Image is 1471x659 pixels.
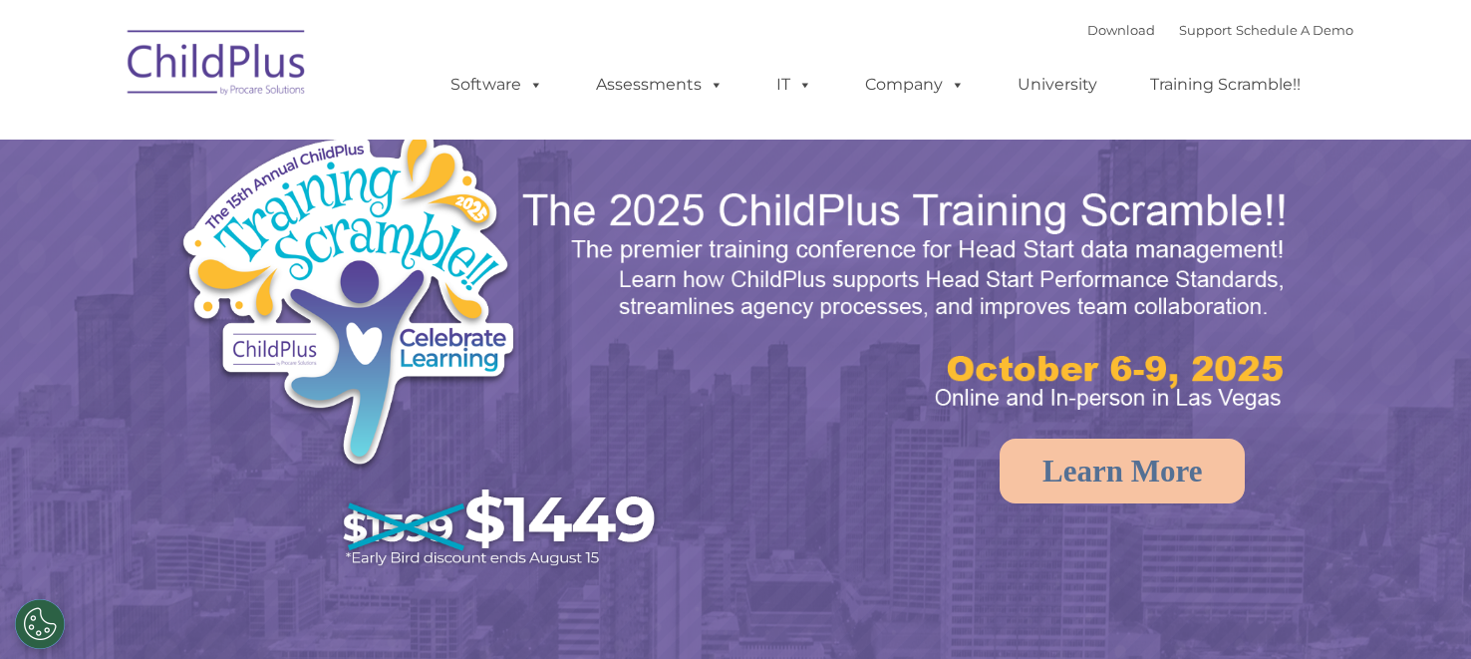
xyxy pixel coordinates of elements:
[15,599,65,649] button: Cookies Settings
[1000,439,1245,503] a: Learn More
[431,65,563,105] a: Software
[756,65,832,105] a: IT
[1087,22,1155,38] a: Download
[1179,22,1232,38] a: Support
[845,65,985,105] a: Company
[118,16,317,116] img: ChildPlus by Procare Solutions
[1130,65,1321,105] a: Training Scramble!!
[576,65,743,105] a: Assessments
[1236,22,1353,38] a: Schedule A Demo
[998,65,1117,105] a: University
[1087,22,1353,38] font: |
